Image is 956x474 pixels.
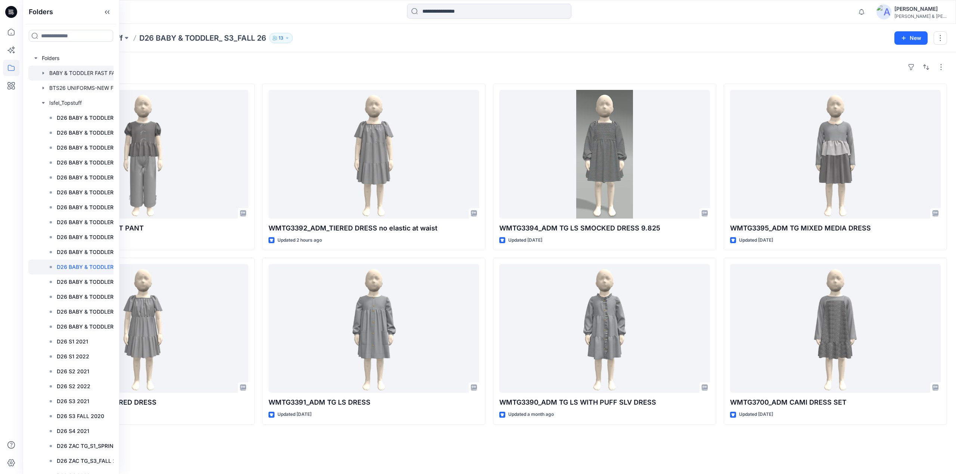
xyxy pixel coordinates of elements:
p: D26 ZAC TG_S3_FALL 25 [57,456,119,465]
p: D26 BABY & TODDLER_S4_HOLIDAY 25 [57,322,136,331]
p: 13 [279,34,283,42]
a: WMTG3110_ADM 2PC SET PANT [38,90,248,219]
p: D26 S2 2021 [57,367,89,376]
p: D26 BABY & TODDLER_ S1_ SPRING 24 [57,113,136,122]
p: D26 BABY & TODDLER_ S4_HOLIDAY 23 [57,277,136,286]
p: WMTG3110_ADM 2PC SET PANT [38,223,248,233]
div: [PERSON_NAME] [894,4,947,13]
p: D26 BABY & TODDLER_ S3_FALL 26 [139,33,266,43]
p: D26 S1 2021 [57,337,88,346]
p: WMTG3394_ADM TG LS SMOCKED DRESS 9.825 [499,223,710,233]
p: D26 BABY & TODDLER_ S3_FALL 25 [57,248,136,257]
p: D26 BABY & TODDLER_ S2_SUMMER 24 [57,173,136,182]
p: D26 S3 FALL 2020 [57,412,104,421]
p: Updated [DATE] [508,236,542,244]
p: D26 BABY & TODDLER_ S2_SUMMER 26 [57,203,136,212]
p: D26 BABY & TODDLER_ S4_HOLIDAY 24 [57,292,136,301]
a: WMTG3391_ADM TG LS DRESS [269,264,479,393]
a: WMTG3392_ADM_TIERED DRESS no elastic at waist [269,90,479,219]
p: D26 S1 2022 [57,352,89,361]
img: avatar [876,4,891,19]
div: [PERSON_NAME] & [PERSON_NAME] [894,13,947,19]
p: Updated [DATE] [739,236,773,244]
p: D26 BABY & TODDLER_ S2_SUMMER 25 [57,188,136,197]
p: Updated [DATE] [739,411,773,418]
p: D26 ZAC TG_S1_SPRING 25 [57,442,125,451]
p: D26 BABY & TODDLER_ S1_SPRING 2023 [57,128,136,137]
p: D26 BABY & TODDLER_ S3_FALL 26 [57,263,136,271]
a: WMTG3394_ADM TG LS SMOCKED DRESS 9.825 [499,90,710,219]
p: WMTG3391_ADM TG LS DRESS [269,397,479,408]
p: D26 BABY & TODDLER_ S2_SUMMER 2023 [57,158,136,167]
p: D26 S3 2021 [57,397,89,406]
button: 13 [269,33,293,43]
button: New [894,31,928,45]
a: WMTG3395_ADM TG MIXED MEDIA DRESS [730,90,941,219]
p: Updated 2 hours ago [277,236,322,244]
p: D26 BABY & TODDLER_ S1_SPRING 25 [57,143,136,152]
p: D26 S4 2021 [57,427,89,436]
p: D26 BABY & TODDLER_S1_SPR 26 [57,307,136,316]
p: WMTG3392_ADM_TIERED DRESS no elastic at waist [269,223,479,233]
a: WMTG3392_ADM TG TIERED DRESS [38,264,248,393]
p: D26 BABY & TODDLER_ S3_ FALL 23 [57,218,136,227]
a: WMTG3700_ADM CAMI DRESS SET [730,264,941,393]
p: WMTG3395_ADM TG MIXED MEDIA DRESS [730,223,941,233]
p: WMTG3392_ADM TG TIERED DRESS [38,397,248,408]
p: Updated a month ago [508,411,554,418]
p: D26 BABY & TODDLER_ S3_FALL 24 [57,233,136,242]
p: D26 S2 2022 [57,382,90,391]
p: WMTG3390_ADM TG LS WITH PUFF SLV DRESS [499,397,710,408]
p: WMTG3700_ADM CAMI DRESS SET [730,397,941,408]
a: WMTG3390_ADM TG LS WITH PUFF SLV DRESS [499,264,710,393]
p: Updated [DATE] [277,411,311,418]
